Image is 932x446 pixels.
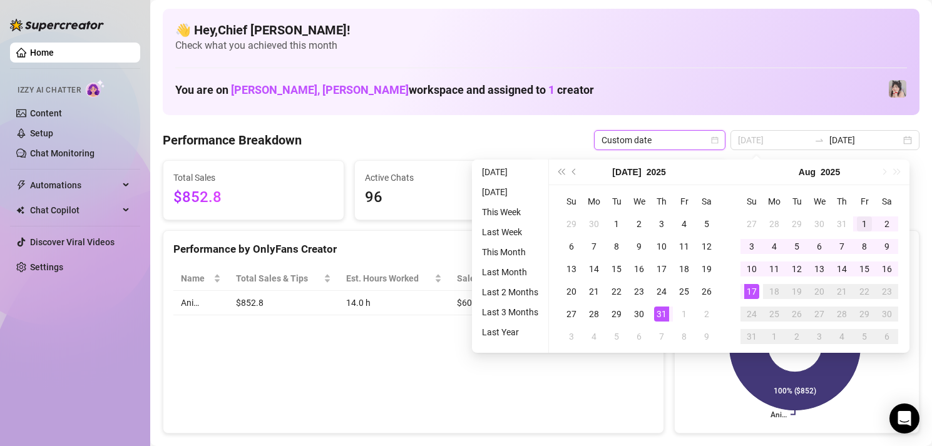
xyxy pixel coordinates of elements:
[786,280,808,303] td: 2025-08-19
[477,205,543,220] li: This Week
[834,239,849,254] div: 7
[605,325,628,348] td: 2025-08-05
[477,165,543,180] li: [DATE]
[857,261,872,276] div: 15
[740,258,763,280] td: 2025-08-10
[857,284,872,299] div: 22
[812,284,827,299] div: 20
[548,83,555,96] span: 1
[628,325,650,348] td: 2025-08-06
[30,148,95,158] a: Chat Monitoring
[831,258,853,280] td: 2025-08-14
[632,329,647,344] div: 6
[346,271,432,285] div: Est. Hours Worked
[763,190,786,213] th: Mo
[647,160,666,185] button: Choose a year
[477,225,543,240] li: Last Week
[695,258,718,280] td: 2025-07-19
[812,216,827,231] div: 30
[831,213,853,235] td: 2025-07-31
[560,303,583,325] td: 2025-07-27
[560,325,583,348] td: 2025-08-03
[231,83,409,96] span: [PERSON_NAME], [PERSON_NAME]
[763,325,786,348] td: 2025-09-01
[771,410,787,419] text: Ani…
[632,284,647,299] div: 23
[583,280,605,303] td: 2025-07-21
[744,261,759,276] div: 10
[650,325,673,348] td: 2025-08-07
[228,266,339,291] th: Total Sales & Tips
[365,171,525,185] span: Active Chats
[677,307,692,322] div: 1
[628,190,650,213] th: We
[808,258,831,280] td: 2025-08-13
[677,284,692,299] div: 25
[808,213,831,235] td: 2025-07-30
[163,131,302,149] h4: Performance Breakdown
[628,213,650,235] td: 2025-07-02
[808,190,831,213] th: We
[654,329,669,344] div: 7
[808,325,831,348] td: 2025-09-03
[789,329,804,344] div: 2
[767,261,782,276] div: 11
[853,235,876,258] td: 2025-08-08
[879,329,894,344] div: 6
[853,303,876,325] td: 2025-08-29
[834,307,849,322] div: 28
[628,280,650,303] td: 2025-07-23
[853,190,876,213] th: Fr
[605,235,628,258] td: 2025-07-08
[609,239,624,254] div: 8
[628,235,650,258] td: 2025-07-09
[612,160,641,185] button: Choose a month
[834,216,849,231] div: 31
[677,261,692,276] div: 18
[699,307,714,322] div: 2
[740,235,763,258] td: 2025-08-03
[583,190,605,213] th: Mo
[744,216,759,231] div: 27
[673,258,695,280] td: 2025-07-18
[609,329,624,344] div: 5
[763,280,786,303] td: 2025-08-18
[763,303,786,325] td: 2025-08-25
[695,303,718,325] td: 2025-08-02
[740,303,763,325] td: 2025-08-24
[695,190,718,213] th: Sa
[829,133,901,147] input: End date
[654,216,669,231] div: 3
[564,307,579,322] div: 27
[564,329,579,344] div: 3
[605,280,628,303] td: 2025-07-22
[365,186,525,210] span: 96
[632,307,647,322] div: 30
[744,284,759,299] div: 17
[767,329,782,344] div: 1
[673,235,695,258] td: 2025-07-11
[650,235,673,258] td: 2025-07-10
[673,190,695,213] th: Fr
[173,186,334,210] span: $852.8
[449,291,533,315] td: $60.91
[605,213,628,235] td: 2025-07-01
[695,213,718,235] td: 2025-07-05
[740,190,763,213] th: Su
[767,216,782,231] div: 28
[30,108,62,118] a: Content
[786,190,808,213] th: Tu
[879,284,894,299] div: 23
[834,329,849,344] div: 4
[339,291,449,315] td: 14.0 h
[654,284,669,299] div: 24
[879,216,894,231] div: 2
[477,265,543,280] li: Last Month
[654,307,669,322] div: 31
[583,213,605,235] td: 2025-06-30
[695,325,718,348] td: 2025-08-09
[786,235,808,258] td: 2025-08-05
[564,216,579,231] div: 29
[677,239,692,254] div: 11
[738,133,809,147] input: Start date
